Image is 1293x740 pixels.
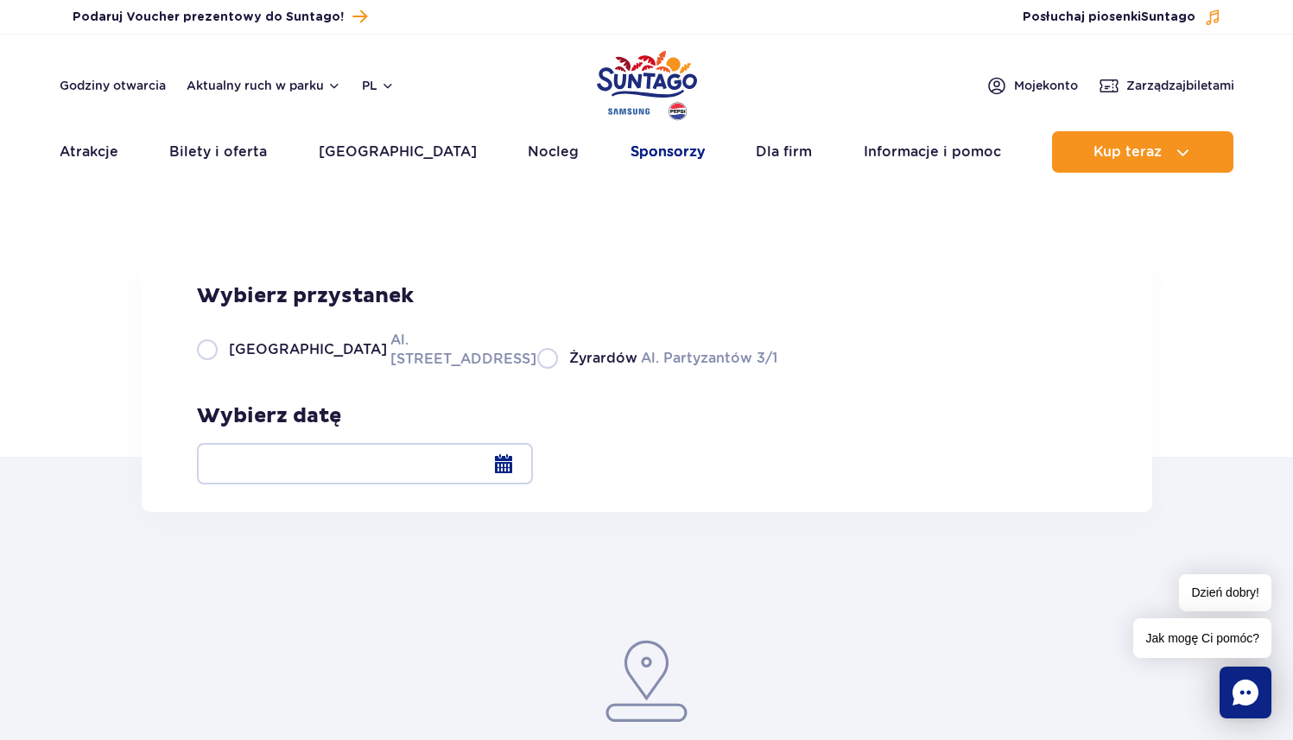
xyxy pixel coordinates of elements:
span: Moje konto [1014,77,1078,94]
h3: Wybierz datę [197,403,533,429]
a: Nocleg [528,131,579,173]
button: Aktualny ruch w parku [187,79,341,92]
span: Jak mogę Ci pomóc? [1133,618,1271,658]
a: [GEOGRAPHIC_DATA] [319,131,477,173]
span: Podaruj Voucher prezentowy do Suntago! [73,9,344,26]
button: Kup teraz [1052,131,1233,173]
button: Posłuchaj piosenkiSuntago [1023,9,1221,26]
button: pl [362,77,395,94]
a: Sponsorzy [631,131,705,173]
span: Zarządzaj biletami [1126,77,1234,94]
h3: Wybierz przystanek [197,283,777,309]
span: Żyrardów [569,349,637,368]
a: Podaruj Voucher prezentowy do Suntago! [73,5,367,28]
label: Al. [STREET_ADDRESS] [197,330,517,369]
span: Dzień dobry! [1179,574,1271,611]
a: Zarządzajbiletami [1099,75,1234,96]
span: [GEOGRAPHIC_DATA] [229,340,387,359]
a: Godziny otwarcia [60,77,166,94]
span: Kup teraz [1093,144,1162,160]
a: Atrakcje [60,131,118,173]
span: Posłuchaj piosenki [1023,9,1195,26]
a: Dla firm [756,131,812,173]
a: Bilety i oferta [169,131,267,173]
span: Suntago [1141,11,1195,23]
label: Al. Partyzantów 3/1 [537,347,777,369]
div: Chat [1220,667,1271,718]
img: pin.953eee3c.svg [603,638,690,724]
a: Mojekonto [986,75,1078,96]
a: Park of Poland [597,43,697,123]
a: Informacje i pomoc [864,131,1001,173]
